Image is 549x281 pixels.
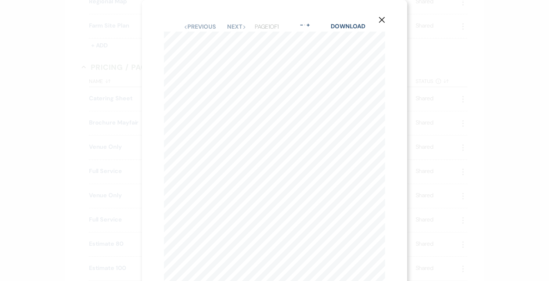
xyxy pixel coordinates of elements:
[331,22,365,30] a: Download
[227,24,246,30] button: Next
[298,22,304,28] button: -
[305,22,311,28] button: +
[255,22,279,32] p: Page 1 of 1
[184,24,216,30] button: Previous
